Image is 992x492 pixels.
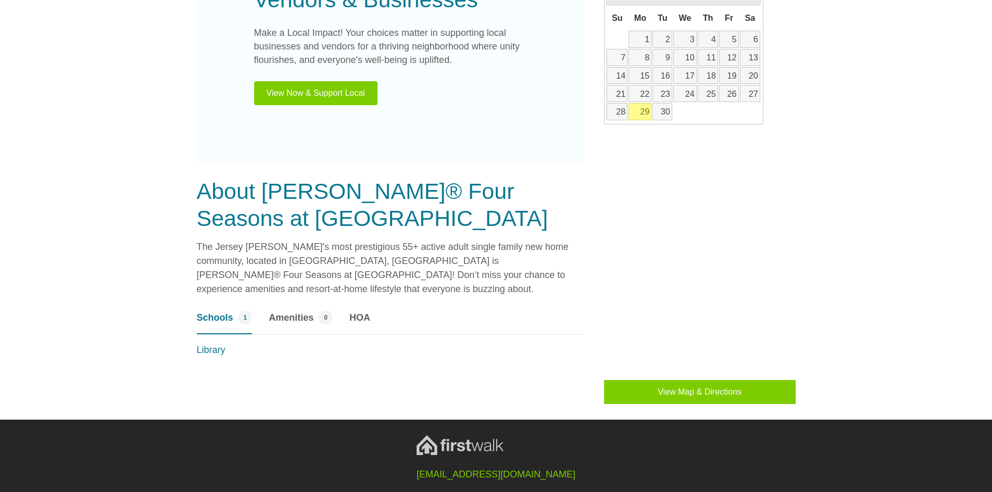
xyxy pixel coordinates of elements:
span: Friday [725,13,733,22]
a: 6 [740,31,760,48]
span: Sunday [612,13,623,22]
a: 25 [698,85,718,102]
img: FirstWalk [417,435,504,455]
a: 23 [652,85,672,102]
a: 8 [629,49,651,66]
a: 2 [652,31,672,48]
a: 17 [673,67,697,84]
a: 29 [629,103,651,120]
a: Library [197,345,225,355]
span: Tuesday [658,13,668,22]
a: 18 [698,67,718,84]
h3: About [PERSON_NAME]® Four Seasons at [GEOGRAPHIC_DATA] [197,178,583,232]
a: 11 [698,49,718,66]
a: 15 [629,67,651,84]
a: 22 [629,85,651,102]
span: Thursday [703,13,713,22]
p: Make a Local Impact! Your choices matter in supporting local businesses and vendors for a thrivin... [254,27,526,67]
a: 5 [719,31,739,48]
p: The Jersey [PERSON_NAME]'s most prestigious 55+ active adult single family new home community, lo... [197,240,583,296]
a: 4 [698,31,718,48]
a: 20 [740,67,760,84]
a: 24 [673,85,697,102]
span: Monday [634,13,646,22]
span: Schools [197,311,233,325]
a: 7 [607,49,627,66]
a: 13 [740,49,760,66]
span: Amenities [269,311,313,325]
a: 10 [673,49,697,66]
a: 1 [629,31,651,48]
a: 27 [740,85,760,102]
a: 19 [719,67,739,84]
span: Wednesday [679,13,692,22]
a: 16 [652,67,672,84]
span: 0 [319,310,333,325]
a: 26 [719,85,739,102]
a: Amenities 0 [269,310,333,334]
a: 12 [719,49,739,66]
button: View Now & Support Local [254,81,378,105]
span: HOA [349,311,370,325]
a: 14 [607,67,627,84]
span: Saturday [745,13,755,22]
a: 21 [607,85,627,102]
a: 30 [652,103,672,120]
a: HOA [349,310,370,334]
a: Schools 1 [197,310,253,334]
a: 9 [652,49,672,66]
a: 3 [673,31,697,48]
button: View Map & Directions [604,380,796,404]
a: 28 [607,103,627,120]
a: [EMAIL_ADDRESS][DOMAIN_NAME] [417,469,575,480]
span: 1 [238,310,253,325]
